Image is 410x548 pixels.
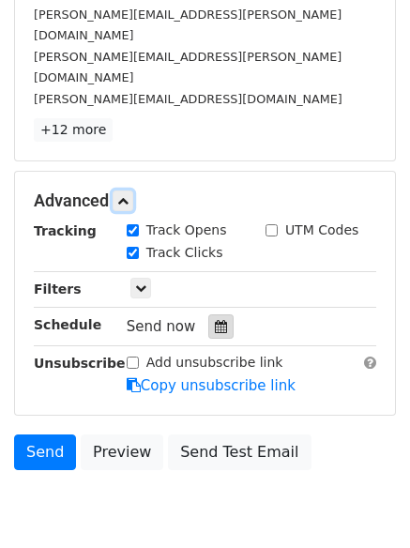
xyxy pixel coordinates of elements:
strong: Unsubscribe [34,356,126,371]
label: Track Clicks [146,243,223,263]
iframe: Chat Widget [316,458,410,548]
label: UTM Codes [285,221,358,240]
label: Track Opens [146,221,227,240]
a: Preview [81,434,163,470]
a: +12 more [34,118,113,142]
small: [PERSON_NAME][EMAIL_ADDRESS][DOMAIN_NAME] [34,92,342,106]
span: Send now [127,318,196,335]
small: [PERSON_NAME][EMAIL_ADDRESS][PERSON_NAME][DOMAIN_NAME] [34,50,342,85]
a: Send [14,434,76,470]
strong: Schedule [34,317,101,332]
label: Add unsubscribe link [146,353,283,373]
a: Send Test Email [168,434,311,470]
a: Copy unsubscribe link [127,377,296,394]
small: [PERSON_NAME][EMAIL_ADDRESS][PERSON_NAME][DOMAIN_NAME] [34,8,342,43]
h5: Advanced [34,190,376,211]
strong: Filters [34,282,82,297]
strong: Tracking [34,223,97,238]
